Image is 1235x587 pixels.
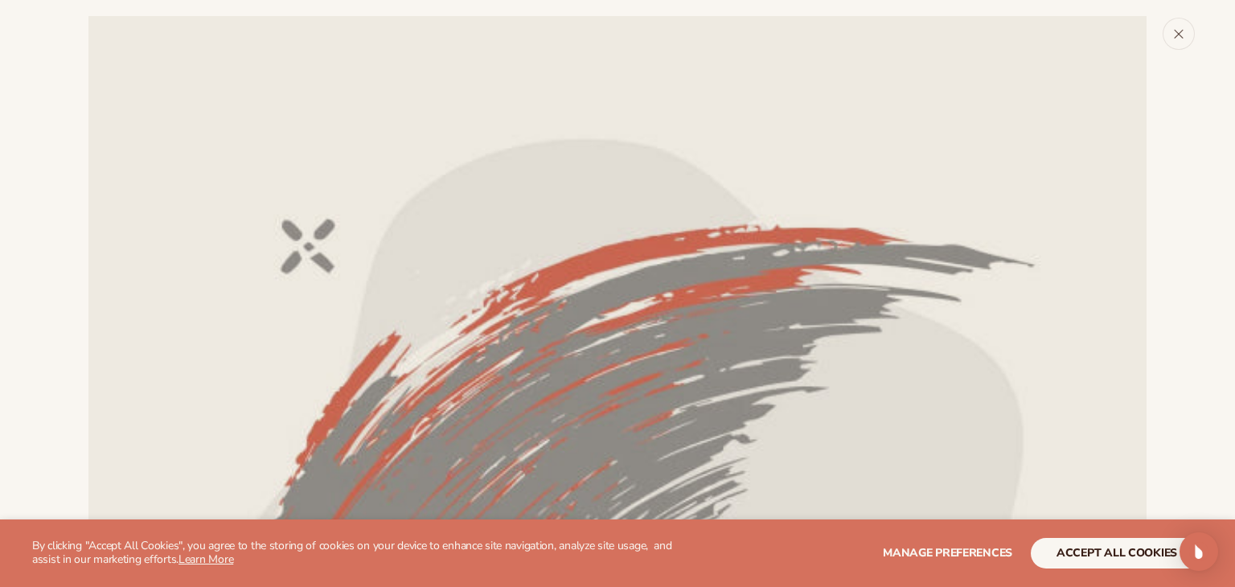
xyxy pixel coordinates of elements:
[883,545,1012,560] span: Manage preferences
[1163,18,1195,50] button: Close
[32,540,678,567] p: By clicking "Accept All Cookies", you agree to the storing of cookies on your device to enhance s...
[1180,532,1218,571] div: Open Intercom Messenger
[1031,538,1203,569] button: accept all cookies
[883,538,1012,569] button: Manage preferences
[178,552,233,567] a: Learn More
